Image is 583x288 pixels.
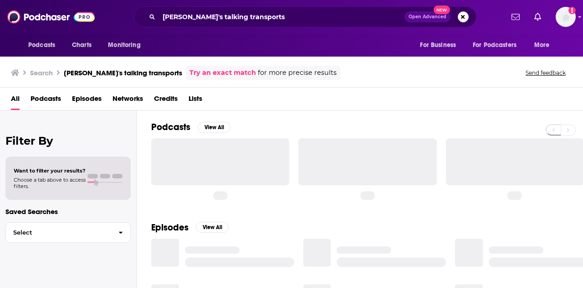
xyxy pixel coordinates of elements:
a: Networks [113,91,143,110]
button: Select [5,222,131,243]
a: Credits [154,91,178,110]
svg: Add a profile image [568,7,576,14]
img: User Profile [556,7,576,27]
a: PodcastsView All [151,121,230,133]
div: Search podcasts, credits, & more... [134,6,476,27]
a: Charts [66,37,97,54]
a: Lists [189,91,202,110]
h3: [PERSON_NAME]'s talking transports [64,68,182,77]
button: open menu [528,37,561,54]
span: Logged in as kllapsley [556,7,576,27]
a: Podcasts [31,91,61,110]
span: For Business [420,39,456,52]
span: New [434,5,450,14]
img: Podchaser - Follow, Share and Rate Podcasts [7,8,95,26]
span: For Podcasters [473,39,517,52]
button: open menu [22,37,67,54]
a: Show notifications dropdown [531,9,545,25]
span: Charts [72,39,92,52]
button: View All [198,122,230,133]
button: open menu [414,37,467,54]
h2: Podcasts [151,121,190,133]
a: EpisodesView All [151,222,229,233]
p: Saved Searches [5,207,131,216]
a: Episodes [72,91,102,110]
a: Try an exact match [189,68,256,78]
button: Show profile menu [556,7,576,27]
h2: Episodes [151,222,189,233]
span: Want to filter your results? [14,168,86,174]
button: Open AdvancedNew [404,11,450,22]
span: Podcasts [28,39,55,52]
h3: Search [30,68,53,77]
button: Send feedback [523,69,568,77]
span: Choose a tab above to access filters. [14,177,86,189]
h2: Filter By [5,134,131,147]
button: open menu [467,37,530,54]
span: for more precise results [258,68,337,78]
button: View All [196,222,229,233]
button: open menu [102,37,152,54]
span: More [534,39,550,52]
span: Select [6,230,111,236]
input: Search podcasts, credits, & more... [159,10,404,24]
a: Show notifications dropdown [508,9,523,25]
a: All [11,91,20,110]
span: Open Advanced [409,15,446,19]
span: Monitoring [108,39,140,52]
